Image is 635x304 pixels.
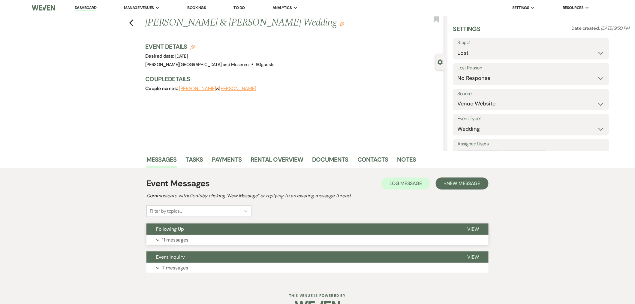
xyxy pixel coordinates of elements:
[162,236,188,244] p: 11 messages
[146,235,489,245] button: 11 messages
[512,5,529,11] span: Settings
[187,5,206,10] a: Bookings
[175,53,188,59] span: [DATE]
[145,62,249,68] span: [PERSON_NAME][GEOGRAPHIC_DATA] and Museum
[453,25,480,38] h3: Settings
[32,2,55,14] img: Weven Logo
[457,114,604,123] label: Event Type:
[124,5,154,11] span: Manage Venues
[457,90,604,98] label: Source:
[150,208,182,215] div: Filter by topics...
[436,178,489,190] button: +New Message
[75,5,96,11] a: Dashboard
[146,192,489,199] h2: Communicate with clients by clicking "New Message" or replying to an existing message thread.
[256,62,275,68] span: 80 guests
[571,25,601,31] span: Date created:
[156,254,185,260] span: Event Inquiry
[457,64,604,72] label: Lost Reason
[447,180,480,187] span: New Message
[145,16,382,30] h1: [PERSON_NAME] & [PERSON_NAME] Wedding
[563,5,583,11] span: Resources
[179,86,256,92] span: &
[340,21,345,26] button: Edit
[146,155,177,168] a: Messages
[145,75,438,83] h3: Couple Details
[438,59,443,65] button: Close lead details
[234,5,245,10] a: To Do
[251,155,303,168] a: Rental Overview
[146,251,458,263] button: Event Inquiry
[186,155,203,168] a: Tasks
[397,155,416,168] a: Notes
[503,150,540,159] div: [PERSON_NAME]
[457,38,604,47] label: Stage:
[467,226,479,232] span: View
[145,53,175,59] span: Desired date:
[219,86,256,91] button: [PERSON_NAME]
[601,25,630,31] span: [DATE] 9:50 PM
[390,180,422,187] span: Log Message
[272,5,292,11] span: Analytics
[457,140,604,148] label: Assigned Users:
[467,254,479,260] span: View
[212,155,242,168] a: Payments
[458,251,489,263] button: View
[146,263,489,273] button: 7 messages
[156,226,184,232] span: Following Up
[146,177,210,190] h1: Event Messages
[381,178,430,190] button: Log Message
[145,85,179,92] span: Couple names:
[146,223,458,235] button: Following Up
[458,150,495,159] div: [PERSON_NAME]
[179,86,216,91] button: [PERSON_NAME]
[162,264,188,272] p: 7 messages
[357,155,388,168] a: Contacts
[312,155,348,168] a: Documents
[145,42,275,51] h3: Event Details
[458,223,489,235] button: View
